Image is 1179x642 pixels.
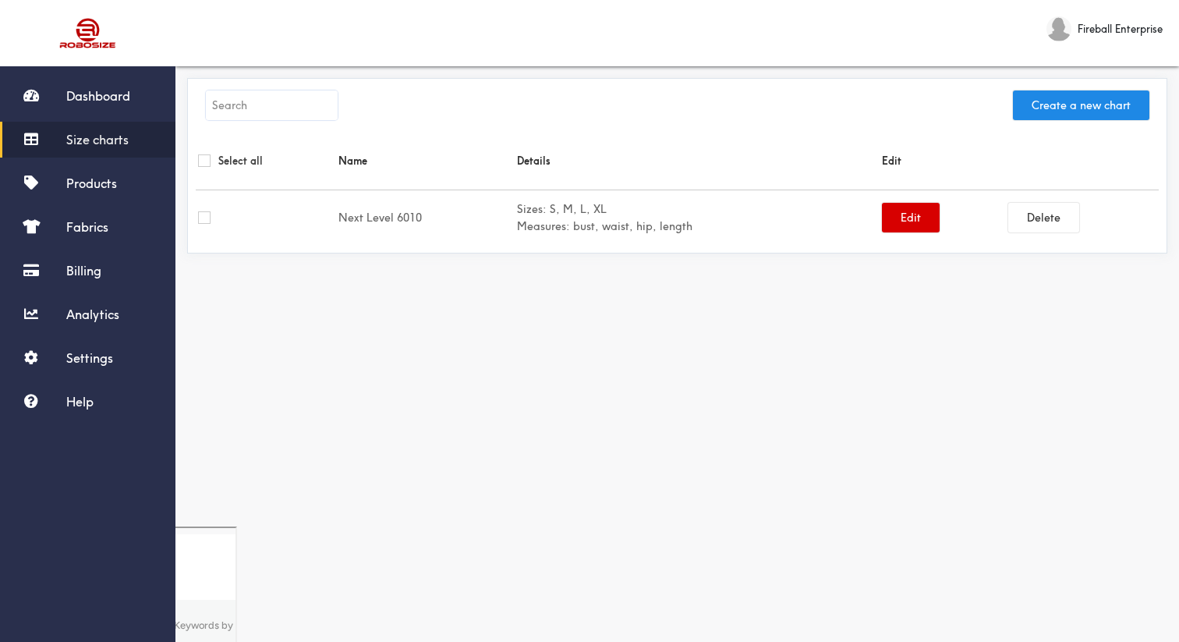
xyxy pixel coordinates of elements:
img: tab_keywords_by_traffic_grey.svg [155,90,168,103]
span: Fireball Enterprise [1078,20,1163,37]
span: Analytics [66,307,119,322]
button: Delete [1008,203,1079,232]
img: tab_domain_overview_orange.svg [42,90,55,103]
span: Billing [66,263,101,278]
td: Next Level 6010 [336,190,515,246]
span: Settings [66,350,113,366]
b: Sizes: [517,202,547,216]
input: Search [206,90,338,120]
img: website_grey.svg [25,41,37,53]
img: Robosize [30,12,147,55]
th: Edit [880,132,1159,190]
button: Create a new chart [1013,90,1149,120]
button: Edit [882,203,940,232]
th: Name [336,132,515,190]
span: Fabrics [66,219,108,235]
div: Keywords by Traffic [172,92,263,102]
span: Products [66,176,117,191]
span: Dashboard [66,88,130,104]
div: Domain Overview [59,92,140,102]
div: Domain: [DOMAIN_NAME] [41,41,172,53]
div: v 4.0.25 [44,25,76,37]
img: logo_orange.svg [25,25,37,37]
b: Measures: [517,219,570,233]
th: Details [515,132,880,190]
span: Size charts [66,132,129,147]
label: Select all [218,152,263,169]
img: Fireball Enterprise [1046,16,1071,41]
td: S, M, L, XL bust, waist, hip, length [515,190,880,246]
span: Help [66,394,94,410]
